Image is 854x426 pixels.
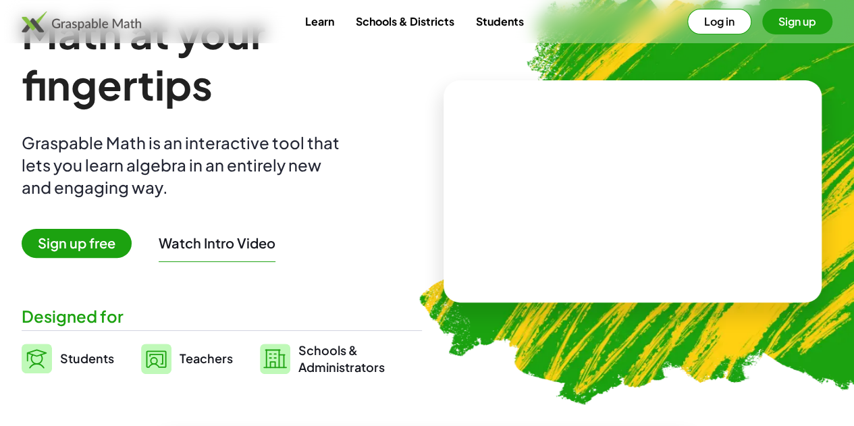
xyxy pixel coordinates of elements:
a: Schools & Districts [344,9,464,34]
span: Students [60,350,114,366]
a: Teachers [141,342,233,375]
div: Graspable Math is an interactive tool that lets you learn algebra in an entirely new and engaging... [22,132,346,198]
a: Students [464,9,534,34]
img: svg%3e [22,344,52,373]
h1: Math at your fingertips [22,7,422,110]
span: Sign up free [22,229,132,258]
a: Schools &Administrators [260,342,385,375]
button: Watch Intro Video [159,234,275,252]
button: Log in [687,9,751,34]
span: Schools & Administrators [298,342,385,375]
img: svg%3e [141,344,171,374]
img: svg%3e [260,344,290,374]
button: Sign up [762,9,832,34]
a: Students [22,342,114,375]
a: Learn [294,9,344,34]
video: What is this? This is dynamic math notation. Dynamic math notation plays a central role in how Gr... [531,140,734,242]
span: Teachers [180,350,233,366]
div: Designed for [22,305,422,327]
